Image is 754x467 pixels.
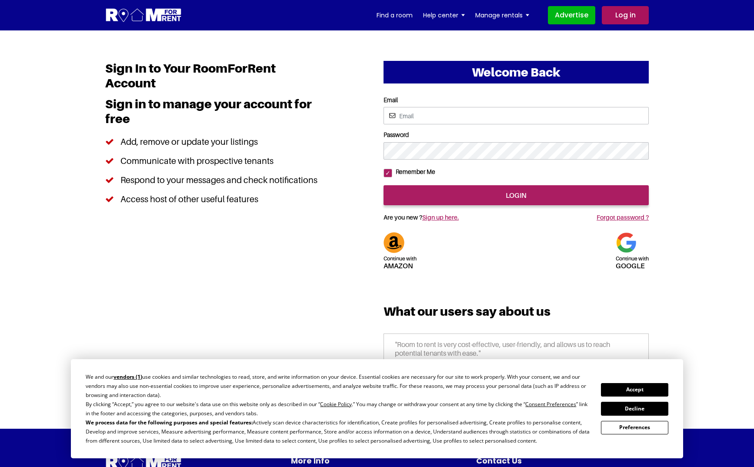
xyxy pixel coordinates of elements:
[597,213,649,221] a: Forgot password ?
[320,400,352,408] span: Cookie Policy
[423,9,465,22] a: Help center
[384,107,649,124] input: Email
[384,253,417,269] h5: Amazon
[86,419,253,426] b: We process data for the following purposes and special features:
[616,253,649,269] h5: google
[601,402,668,415] button: Decline
[105,97,324,132] h3: Sign in to manage your account for free
[384,185,649,205] input: login
[601,383,668,397] button: Accept
[525,400,576,408] span: Consent Preferences
[105,170,324,190] li: Respond to your messages and check notifications
[422,213,459,221] a: Sign up here.
[86,372,591,400] p: We and our use cookies and similar technologies to read, store, and write information on your dev...
[86,400,591,418] p: By clicking “Accept,” you agree to our website's data use on this website only as described in ou...
[105,132,324,151] li: Add, remove or update your listings
[384,232,404,253] img: Amazon
[105,190,324,209] li: Access host of other useful features
[105,151,324,170] li: Communicate with prospective tenants
[602,6,649,24] a: Log in
[86,418,591,445] p: Actively scan device characteristics for identification, Create profiles for personalised adverti...
[384,205,533,226] h5: Are you new ?
[384,61,649,83] h2: Welcome Back
[105,7,182,23] img: Logo for Room for Rent, featuring a welcoming design with a house icon and modern typography
[384,304,649,325] h3: What our users say about us
[377,9,413,22] a: Find a room
[616,237,649,269] a: Continue withgoogle
[395,340,637,366] p: "Room to rent is very cost-effective, user-friendly, and allows us to reach potential tenants wit...
[384,237,417,269] a: Continue withAmazon
[601,421,668,434] button: Preferences
[384,131,649,139] label: Password
[616,255,649,262] span: Continue with
[384,97,649,104] label: Email
[113,373,142,380] span: vendors (1)
[71,359,683,458] div: Cookie Consent Prompt
[384,255,417,262] span: Continue with
[105,61,324,97] h1: Sign In to Your RoomForRent Account
[616,232,637,253] img: Google
[475,9,529,22] a: Manage rentals
[392,168,435,176] label: Remember Me
[548,6,595,24] a: Advertise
